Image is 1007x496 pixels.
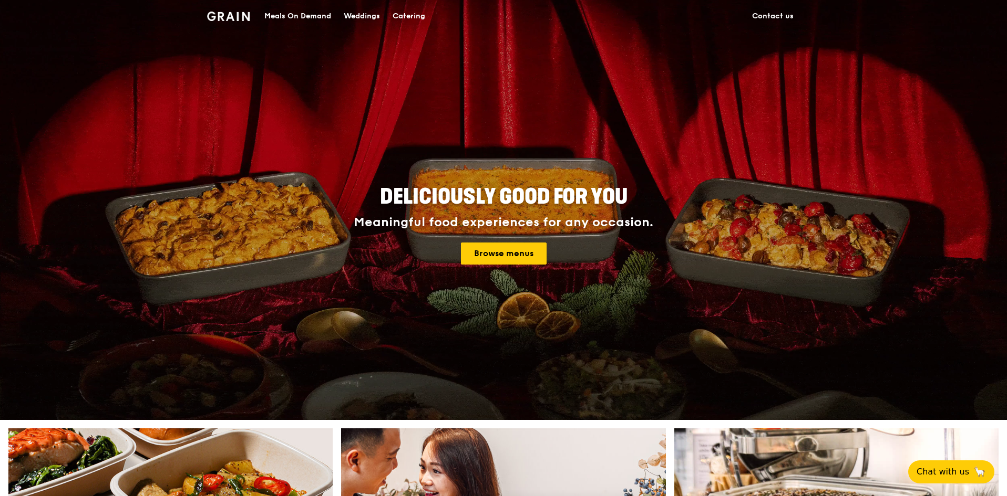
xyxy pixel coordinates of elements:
div: Catering [393,1,425,32]
img: Grain [207,12,250,21]
a: Weddings [337,1,386,32]
a: Catering [386,1,431,32]
span: Deliciously good for you [380,184,628,209]
div: Meaningful food experiences for any occasion. [314,215,693,230]
span: Chat with us [917,466,969,478]
div: Meals On Demand [264,1,331,32]
a: Browse menus [461,242,547,265]
button: Chat with us🦙 [908,460,994,483]
span: 🦙 [973,466,986,478]
div: Weddings [344,1,380,32]
a: Contact us [746,1,800,32]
